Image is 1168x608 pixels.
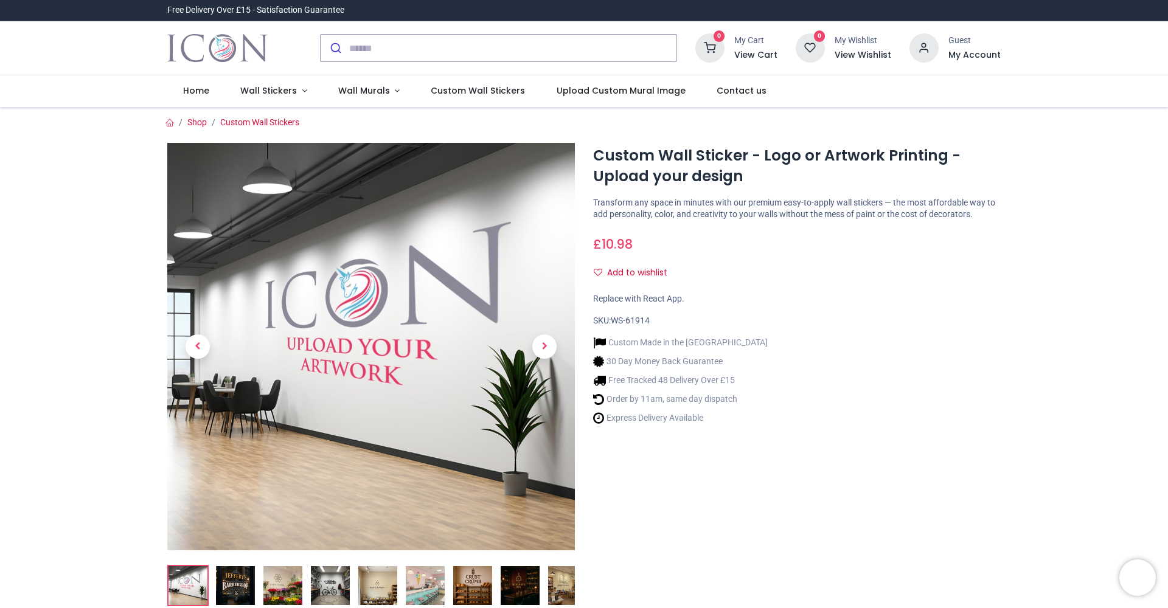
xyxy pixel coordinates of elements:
[167,31,268,65] a: Logo of Icon Wall Stickers
[594,268,602,277] i: Add to wishlist
[734,35,777,47] div: My Cart
[593,145,1001,187] h1: Custom Wall Sticker - Logo or Artwork Printing - Upload your design
[814,30,826,42] sup: 0
[406,566,445,605] img: Custom Wall Sticker - Logo or Artwork Printing - Upload your design
[593,263,678,283] button: Add to wishlistAdd to wishlist
[745,4,1001,16] iframe: Customer reviews powered by Trustpilot
[593,336,768,349] li: Custom Made in the [GEOGRAPHIC_DATA]
[187,117,207,127] a: Shop
[695,43,725,52] a: 0
[593,315,1001,327] div: SKU:
[948,49,1001,61] a: My Account
[593,197,1001,221] p: Transform any space in minutes with our premium easy-to-apply wall stickers — the most affordable...
[186,334,210,359] span: Previous
[224,75,322,107] a: Wall Stickers
[548,566,587,605] img: Custom Wall Sticker - Logo or Artwork Printing - Upload your design
[593,412,768,424] li: Express Delivery Available
[167,4,344,16] div: Free Delivery Over £15 - Satisfaction Guarantee
[557,85,686,97] span: Upload Custom Mural Image
[358,566,397,605] img: Custom Wall Sticker - Logo or Artwork Printing - Upload your design
[593,374,768,387] li: Free Tracked 48 Delivery Over £15
[717,85,766,97] span: Contact us
[835,35,891,47] div: My Wishlist
[167,204,228,489] a: Previous
[183,85,209,97] span: Home
[240,85,297,97] span: Wall Stickers
[593,293,1001,305] div: Replace with React App.
[593,235,633,253] span: £
[322,75,415,107] a: Wall Murals
[167,31,268,65] img: Icon Wall Stickers
[593,393,768,406] li: Order by 11am, same day dispatch
[501,566,540,605] img: Custom Wall Sticker - Logo or Artwork Printing - Upload your design
[835,49,891,61] a: View Wishlist
[532,334,557,359] span: Next
[514,204,575,489] a: Next
[263,566,302,605] img: Custom Wall Sticker - Logo or Artwork Printing - Upload your design
[611,316,650,325] span: WS-61914
[220,117,299,127] a: Custom Wall Stickers
[338,85,390,97] span: Wall Murals
[734,49,777,61] a: View Cart
[169,566,207,605] img: Custom Wall Sticker - Logo or Artwork Printing - Upload your design
[948,35,1001,47] div: Guest
[1119,559,1156,596] iframe: Brevo live chat
[796,43,825,52] a: 0
[602,235,633,253] span: 10.98
[311,566,350,605] img: Custom Wall Sticker - Logo or Artwork Printing - Upload your design
[321,35,349,61] button: Submit
[167,143,575,550] img: Custom Wall Sticker - Logo or Artwork Printing - Upload your design
[453,566,492,605] img: Custom Wall Sticker - Logo or Artwork Printing - Upload your design
[593,355,768,368] li: 30 Day Money Back Guarantee
[714,30,725,42] sup: 0
[431,85,525,97] span: Custom Wall Stickers
[216,566,255,605] img: Custom Wall Sticker - Logo or Artwork Printing - Upload your design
